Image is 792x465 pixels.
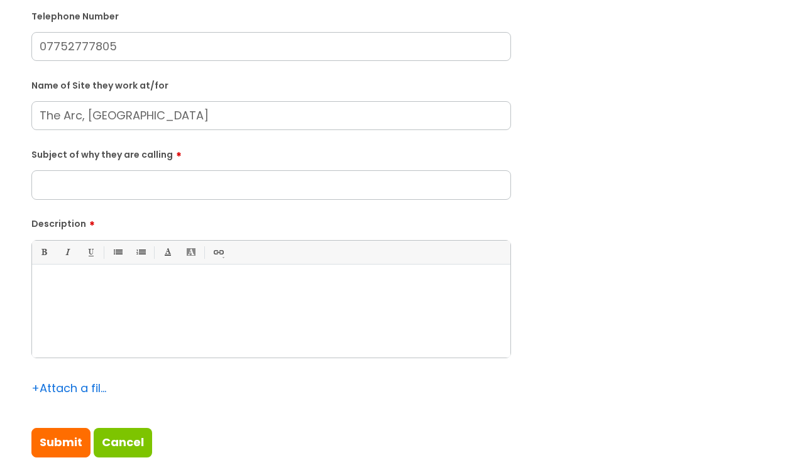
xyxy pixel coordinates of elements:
label: Name of Site they work at/for [31,78,511,91]
a: Underline(Ctrl-U) [82,244,98,260]
div: Attach a file [31,378,107,398]
input: Submit [31,428,91,457]
label: Description [31,214,511,229]
label: Telephone Number [31,9,511,22]
a: • Unordered List (Ctrl-Shift-7) [109,244,125,260]
a: Link [210,244,226,260]
a: Italic (Ctrl-I) [59,244,75,260]
a: 1. Ordered List (Ctrl-Shift-8) [133,244,148,260]
label: Subject of why they are calling [31,145,511,160]
a: Cancel [94,428,152,457]
a: Back Color [183,244,199,260]
a: Font Color [160,244,175,260]
a: Bold (Ctrl-B) [36,244,52,260]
